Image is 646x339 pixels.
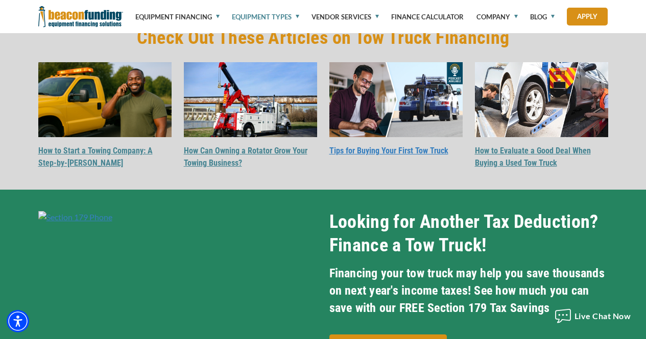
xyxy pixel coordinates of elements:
[549,301,636,331] button: Live Chat Now
[575,311,631,321] span: Live Chat Now
[184,146,307,168] a: How Can Owning a Rotator Grow Your Towing Business?
[329,62,463,137] img: Tips for Buying Your First Tow Truck
[475,146,591,168] a: How to Evaluate a Good Deal When Buying a Used Tow Truck
[329,146,448,155] a: Tips for Buying Your First Tow Truck
[475,62,608,137] img: How to Evaluate a Good Deal When Buying a Used Tow Truck
[38,146,153,168] a: How to Start a Towing Company: A Step-by-[PERSON_NAME]
[184,62,317,137] img: How Can Owning a Rotator Grow Your Towing Business?
[329,265,608,317] h4: Financing your tow truck may help you save thousands on next year's income taxes! See how much yo...
[329,210,608,257] h2: Looking for Another Tax Deduction? Finance a Tow Truck!
[38,211,112,223] img: Section 179 Phone
[567,8,608,25] a: Apply
[38,29,608,47] h2: Check Out These Articles on Tow Truck Financing
[38,211,112,221] a: Section 179 Phone
[38,62,172,137] img: How to Start a Towing Company: A Step-by-Step Guide
[7,310,29,332] div: Accessibility Menu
